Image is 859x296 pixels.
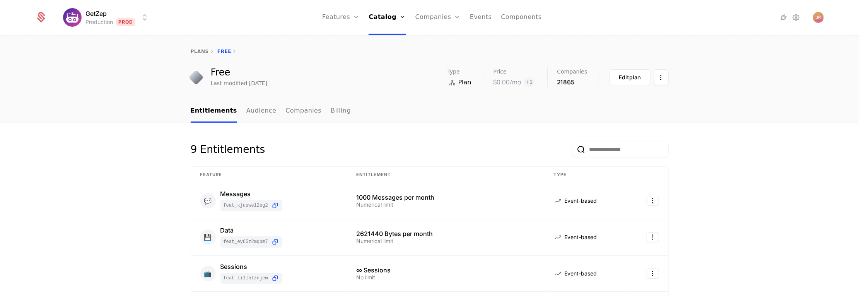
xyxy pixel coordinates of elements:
[647,196,659,206] button: Select action
[356,238,535,244] div: Numerical limit
[63,8,82,27] img: GetZep
[356,202,535,207] div: Numerical limit
[565,197,597,205] span: Event-based
[211,79,268,87] div: Last modified [DATE]
[191,100,351,123] ul: Choose Sub Page
[347,167,544,183] th: Entitlement
[331,100,351,123] a: Billing
[220,227,282,233] div: Data
[191,100,237,123] a: Entitlements
[224,275,268,281] span: feat_Li1LhTZnJeW
[494,77,521,87] div: $0.00 /mo
[200,266,216,281] div: 📺
[356,267,535,273] div: ∞ Sessions
[557,69,587,74] span: Companies
[116,18,136,26] span: Prod
[191,100,669,123] nav: Main
[647,269,659,279] button: Select action
[85,9,107,18] span: GetZep
[65,9,150,26] button: Select environment
[200,193,216,209] div: 💬
[647,232,659,242] button: Select action
[458,78,471,87] span: Plan
[285,100,321,123] a: Companies
[200,229,216,245] div: 💾
[246,100,277,123] a: Audience
[224,239,268,245] span: feat_Ey65z2MQBm7
[191,142,265,157] div: 9 Entitlements
[494,69,507,74] span: Price
[524,77,535,87] span: + 1
[610,69,651,85] button: Editplan
[356,194,535,200] div: 1000 Messages per month
[565,233,597,241] span: Event-based
[557,77,587,87] div: 21865
[356,275,535,280] div: No limit
[224,202,268,209] span: feat_KJUSWeL2eg2
[813,12,824,23] img: Jack Ryan
[813,12,824,23] button: Open user button
[191,167,347,183] th: Feature
[85,18,113,26] div: Production
[356,231,535,237] div: 2621440 Bytes per month
[791,13,801,22] a: Settings
[191,49,209,54] a: plans
[220,263,282,270] div: Sessions
[211,68,268,77] div: Free
[447,69,460,74] span: Type
[654,69,669,85] button: Select action
[545,167,627,183] th: Type
[619,74,641,81] div: Edit plan
[220,191,282,197] div: Messages
[565,270,597,277] span: Event-based
[779,13,788,22] a: Integrations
